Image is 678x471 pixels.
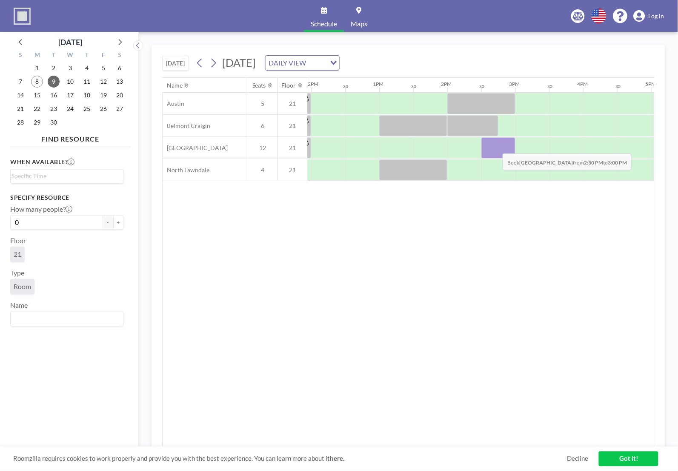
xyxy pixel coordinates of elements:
span: Saturday, September 13, 2025 [114,76,126,88]
button: + [113,215,123,230]
div: F [95,50,112,61]
div: 30 [547,84,552,89]
span: Thursday, September 25, 2025 [81,103,93,115]
div: [DATE] [58,36,82,48]
span: [GEOGRAPHIC_DATA] [163,144,228,152]
span: 12 [248,144,277,152]
label: How many people? [10,205,72,213]
span: Schedule [311,20,337,27]
span: 21 [277,166,307,174]
span: Thursday, September 4, 2025 [81,62,93,74]
span: Wednesday, September 10, 2025 [64,76,76,88]
b: [GEOGRAPHIC_DATA] [519,159,573,166]
span: [DATE] [223,56,256,69]
div: Search for option [11,312,123,326]
button: - [103,215,113,230]
span: Saturday, September 20, 2025 [114,89,126,101]
div: 30 [411,84,416,89]
span: 21 [14,250,21,258]
span: Log in [649,12,664,20]
span: Friday, September 5, 2025 [97,62,109,74]
a: Log in [634,10,664,22]
div: T [78,50,95,61]
span: Monday, September 15, 2025 [31,89,43,101]
label: Name [10,301,28,309]
span: Wednesday, September 17, 2025 [64,89,76,101]
span: Tuesday, September 9, 2025 [48,76,60,88]
div: Search for option [266,56,339,70]
div: S [12,50,29,61]
div: 3PM [509,81,520,87]
div: Name [167,82,183,89]
span: Sunday, September 7, 2025 [14,76,26,88]
div: S [112,50,128,61]
div: 2PM [441,81,452,87]
span: Sunday, September 21, 2025 [14,103,26,115]
b: 2:30 PM [584,159,603,166]
span: Monday, September 1, 2025 [31,62,43,74]
span: Roomzilla requires cookies to work properly and provide you with the best experience. You can lea... [13,455,567,463]
span: Sunday, September 28, 2025 [14,116,26,128]
div: Seats [252,82,266,89]
a: Got it! [599,451,658,466]
span: Tuesday, September 2, 2025 [48,62,60,74]
div: T [46,50,62,61]
span: Belmont Craigin [163,122,210,130]
span: 5 [248,100,277,108]
span: Thursday, September 11, 2025 [81,76,93,88]
input: Search for option [309,57,325,68]
span: Sunday, September 14, 2025 [14,89,26,101]
span: Monday, September 29, 2025 [31,116,43,128]
label: Floor [10,236,26,245]
span: Tuesday, September 16, 2025 [48,89,60,101]
h4: FIND RESOURCE [10,131,130,143]
span: Tuesday, September 23, 2025 [48,103,60,115]
span: Thursday, September 18, 2025 [81,89,93,101]
span: Friday, September 26, 2025 [97,103,109,115]
span: 21 [277,144,307,152]
span: Room [14,282,31,291]
span: Wednesday, September 3, 2025 [64,62,76,74]
b: 3:00 PM [608,159,627,166]
span: Maps [351,20,367,27]
div: M [29,50,46,61]
span: DAILY VIEW [267,57,308,68]
h3: Specify resource [10,194,123,201]
span: Monday, September 22, 2025 [31,103,43,115]
div: Search for option [11,170,123,182]
span: Saturday, September 27, 2025 [114,103,126,115]
input: Search for option [11,313,118,324]
div: 30 [343,84,348,89]
span: Monday, September 8, 2025 [31,76,43,88]
span: North Lawndale [163,166,209,174]
div: 5PM [645,81,656,87]
input: Search for option [11,171,118,181]
span: Wednesday, September 24, 2025 [64,103,76,115]
div: 1PM [373,81,383,87]
span: Friday, September 12, 2025 [97,76,109,88]
div: 30 [615,84,621,89]
div: 30 [479,84,484,89]
span: Friday, September 19, 2025 [97,89,109,101]
button: [DATE] [162,56,189,71]
span: 21 [277,122,307,130]
a: Decline [567,455,588,463]
img: organization-logo [14,8,31,25]
span: 21 [277,100,307,108]
span: Book from to [503,153,632,170]
span: Tuesday, September 30, 2025 [48,116,60,128]
span: Saturday, September 6, 2025 [114,62,126,74]
div: 4PM [577,81,588,87]
div: Floor [282,82,296,89]
label: Type [10,269,24,277]
div: W [62,50,79,61]
span: Austin [163,100,184,108]
a: here. [330,455,344,462]
div: 12PM [305,81,318,87]
span: 4 [248,166,277,174]
span: 6 [248,122,277,130]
